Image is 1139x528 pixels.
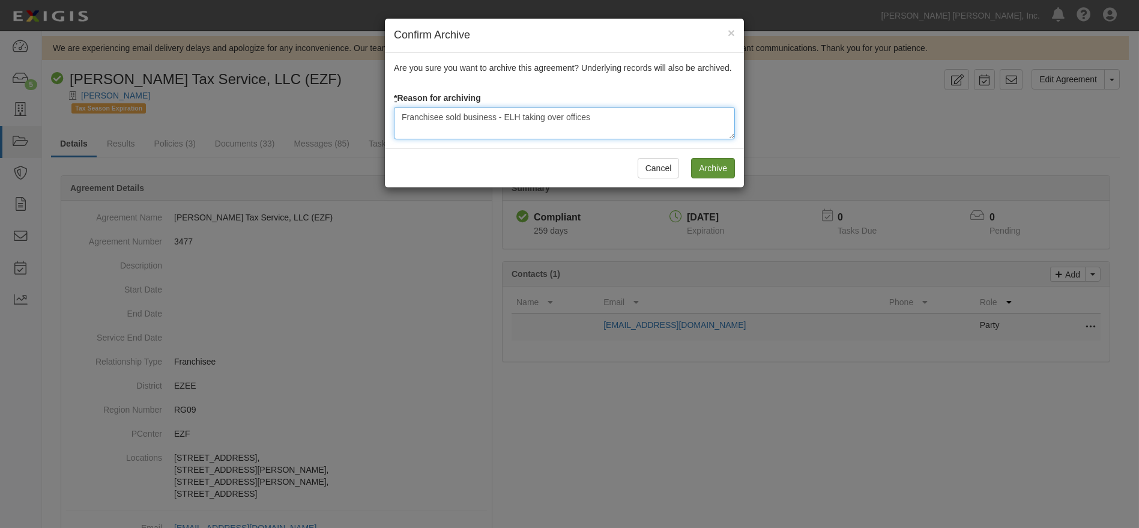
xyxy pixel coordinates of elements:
[385,53,744,148] div: Are you sure you want to archive this agreement? Underlying records will also be archived.
[638,158,680,178] button: Cancel
[728,26,735,40] span: ×
[394,28,735,43] h4: Confirm Archive
[394,92,481,104] label: Reason for archiving
[728,26,735,39] button: Close
[394,93,397,103] abbr: required
[691,158,735,178] input: Archive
